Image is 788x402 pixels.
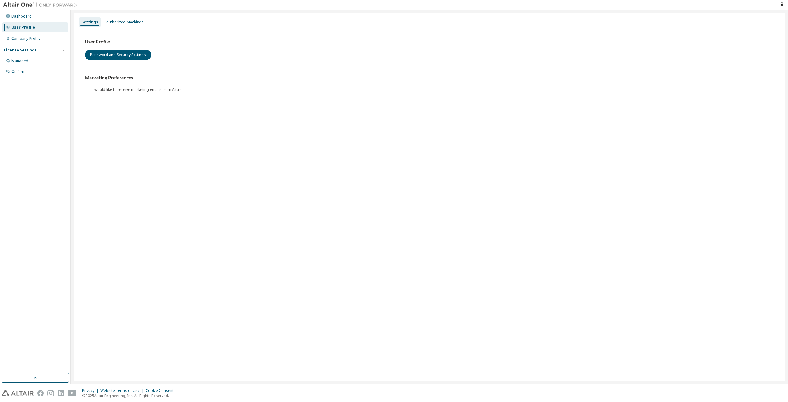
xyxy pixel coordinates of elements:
[85,39,774,45] h3: User Profile
[4,48,37,53] div: License Settings
[11,69,27,74] div: On Prem
[82,388,100,393] div: Privacy
[68,390,77,396] img: youtube.svg
[11,36,41,41] div: Company Profile
[11,59,28,63] div: Managed
[11,14,32,19] div: Dashboard
[85,75,774,81] h3: Marketing Preferences
[2,390,34,396] img: altair_logo.svg
[82,20,98,25] div: Settings
[106,20,143,25] div: Authorized Machines
[82,393,177,398] p: © 2025 Altair Engineering, Inc. All Rights Reserved.
[11,25,35,30] div: User Profile
[58,390,64,396] img: linkedin.svg
[146,388,177,393] div: Cookie Consent
[85,50,151,60] button: Password and Security Settings
[100,388,146,393] div: Website Terms of Use
[3,2,80,8] img: Altair One
[37,390,44,396] img: facebook.svg
[47,390,54,396] img: instagram.svg
[92,86,183,93] label: I would like to receive marketing emails from Altair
